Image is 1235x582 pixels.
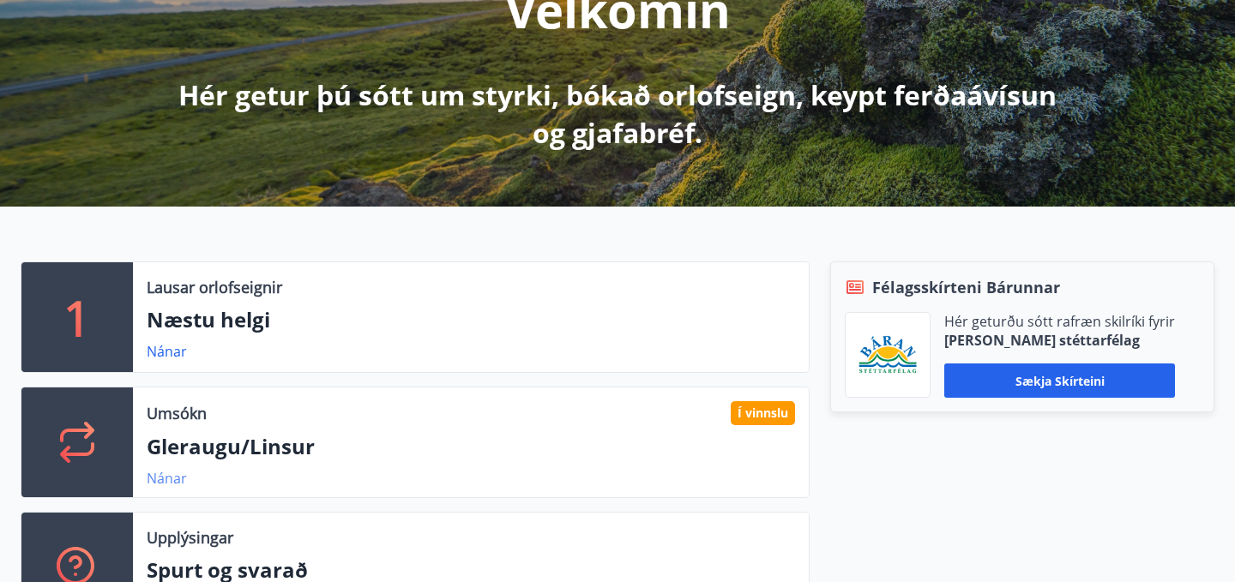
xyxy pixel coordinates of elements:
[147,469,187,488] a: Nánar
[147,402,207,424] p: Umsókn
[147,276,282,298] p: Lausar orlofseignir
[63,285,91,350] p: 1
[858,335,917,375] img: Bz2lGXKH3FXEIQKvoQ8VL0Fr0uCiWgfgA3I6fSs8.png
[872,276,1060,298] span: Félagsskírteni Bárunnar
[944,331,1175,350] p: [PERSON_NAME] stéttarfélag
[147,432,795,461] p: Gleraugu/Linsur
[147,342,187,361] a: Nánar
[165,76,1070,152] p: Hér getur þú sótt um styrki, bókað orlofseign, keypt ferðaávísun og gjafabréf.
[147,526,233,549] p: Upplýsingar
[147,305,795,334] p: Næstu helgi
[944,312,1175,331] p: Hér geturðu sótt rafræn skilríki fyrir
[944,363,1175,398] button: Sækja skírteini
[731,401,795,425] div: Í vinnslu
